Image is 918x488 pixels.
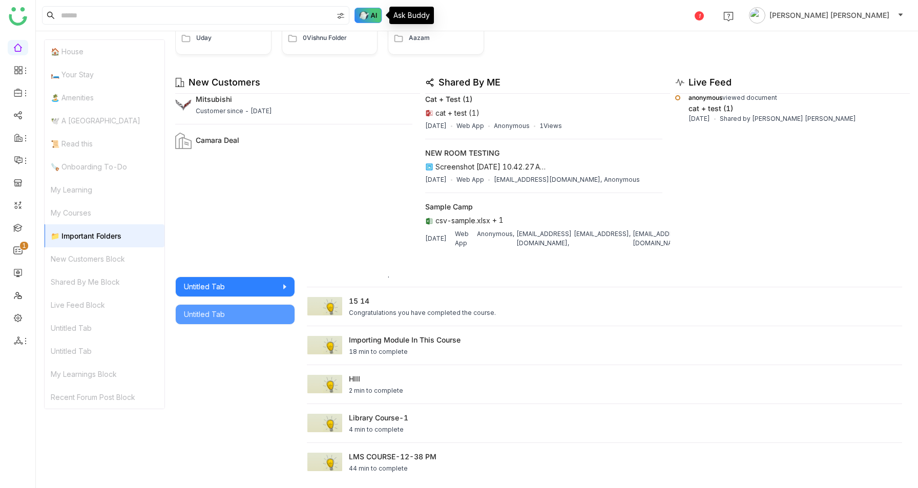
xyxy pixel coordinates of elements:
[723,11,734,22] img: help.svg
[516,229,572,248] div: [EMAIL_ADDRESS][DOMAIN_NAME],
[184,309,286,320] div: Untitled Tab
[425,175,447,184] div: [DATE]
[494,175,602,184] div: [EMAIL_ADDRESS][DOMAIN_NAME],
[349,412,408,423] div: Library Course-1
[184,281,286,292] div: Untitled Tab
[45,340,164,363] div: Untitled Tab
[695,11,704,20] div: 1
[175,133,192,149] img: customers.svg
[303,33,347,43] div: 0Vishnu Folder
[455,229,469,248] div: Web App
[45,201,164,224] div: My Courses
[393,33,404,44] img: folder.svg
[45,63,164,86] div: 🛏️ Your Stay
[181,33,191,44] img: folder.svg
[196,135,239,145] div: camara deal
[349,386,403,395] div: 2 min to complete
[747,7,906,24] button: [PERSON_NAME] [PERSON_NAME]
[45,293,164,316] div: Live Feed Block
[425,109,433,117] img: pptx.svg
[435,109,479,117] div: cat + test (1)
[45,247,164,270] div: New Customers Block
[425,163,433,171] img: png.svg
[196,94,272,104] div: Mitsubishi
[45,363,164,386] div: My Learnings Block
[477,229,514,248] div: Anonymous,
[688,75,732,90] div: Live Feed
[45,178,164,201] div: My Learning
[354,8,382,23] img: ask-buddy-hover.svg
[189,75,260,90] div: New Customers
[45,224,164,247] div: 📁 Important Folders
[196,107,272,116] div: Customer since - [DATE]
[349,464,436,473] div: 44 min to complete
[409,33,430,43] div: Aazam
[45,316,164,340] div: Untitled Tab
[539,122,562,130] span: 1 Views
[349,295,496,306] div: 15 14
[439,75,500,90] div: Shared By ME
[574,229,631,248] div: [EMAIL_ADDRESS],
[425,121,447,131] div: [DATE]
[22,241,26,251] p: 1
[425,147,499,158] div: NEW ROOM TESTING
[435,162,546,171] div: Screenshot [DATE] 10.42.27 A…
[688,114,710,123] div: [DATE]
[633,229,688,248] div: [EMAIL_ADDRESS][DOMAIN_NAME],
[45,86,164,109] div: 🏝️ Amenities
[9,7,27,26] img: logo
[720,114,856,123] div: Shared by [PERSON_NAME] [PERSON_NAME]
[349,334,461,345] div: Importing module in this course
[425,201,473,212] div: sample camp
[425,94,472,104] div: cat + test (1)
[389,7,434,24] div: Ask Buddy
[688,104,733,113] a: cat + test (1)
[349,451,436,462] div: LMS COURSE-12-38 PM
[688,94,722,101] span: anonymous
[456,175,484,184] div: Web App
[20,242,28,250] nz-badge-sup: 1
[45,270,164,293] div: Shared By Me Block
[349,308,496,317] div: Congratulations you have completed the course.
[45,132,164,155] div: 📜 Read this
[349,373,403,384] div: HIII
[435,216,490,225] div: csv-sample.xlsx
[688,94,777,101] span: viewed document
[45,109,164,132] div: 🕊️ A [GEOGRAPHIC_DATA]
[45,386,164,409] div: Recent Forum Post Block
[196,33,212,43] div: Uday
[425,217,433,225] img: xlsx.svg
[492,216,504,225] span: + 1
[337,12,345,20] img: search-type.svg
[425,234,447,243] div: [DATE]
[769,10,889,21] span: [PERSON_NAME] [PERSON_NAME]
[604,175,640,184] div: Anonymous
[749,7,765,24] img: avatar
[494,121,530,131] div: Anonymous
[45,40,164,63] div: 🏠 House
[349,425,408,434] div: 4 min to complete
[349,347,461,356] div: 18 min to complete
[456,121,484,131] div: Web App
[175,97,192,113] img: 689c3eab319fb64fde7bb732
[45,155,164,178] div: 🪚 Onboarding To-Do
[287,33,298,44] img: folder.svg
